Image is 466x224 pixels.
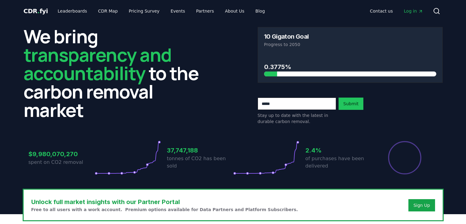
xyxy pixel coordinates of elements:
[388,141,422,175] div: Percentage of sales delivered
[167,155,233,170] p: tonnes of CO2 has been sold
[31,197,298,207] h3: Unlock full market insights with our Partner Portal
[37,7,40,15] span: .
[166,6,190,17] a: Events
[251,6,270,17] a: Blog
[24,7,48,15] a: CDR.fyi
[305,146,372,155] h3: 2.4%
[264,33,309,40] h3: 10 Gigaton Goal
[365,6,428,17] nav: Main
[28,149,95,159] h3: $9,980,070,270
[53,6,92,17] a: Leaderboards
[399,6,428,17] a: Log in
[93,6,123,17] a: CDR Map
[408,199,435,211] button: Sign Up
[339,98,364,110] button: Submit
[31,207,298,213] p: Free to all users with a work account. Premium options available for Data Partners and Platform S...
[28,159,95,166] p: spent on CO2 removal
[24,7,48,15] span: CDR fyi
[24,42,172,86] span: transparency and accountability
[124,6,164,17] a: Pricing Survey
[264,41,436,48] p: Progress to 2050
[53,6,270,17] nav: Main
[413,202,430,208] a: Sign Up
[258,112,336,125] p: Stay up to date with the latest in durable carbon removal.
[167,146,233,155] h3: 37,747,188
[404,8,423,14] span: Log in
[191,6,219,17] a: Partners
[365,6,398,17] a: Contact us
[24,27,209,119] h2: We bring to the carbon removal market
[305,155,372,170] p: of purchases have been delivered
[264,62,436,71] h3: 0.3775%
[220,6,249,17] a: About Us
